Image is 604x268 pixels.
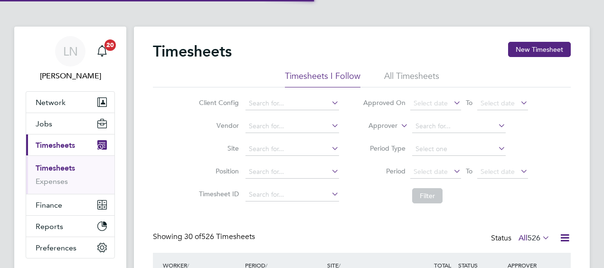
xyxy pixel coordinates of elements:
span: 30 of [184,232,201,241]
input: Search for... [245,143,339,156]
label: Approved On [363,98,406,107]
a: 20 [93,36,112,67]
span: 526 Timesheets [184,232,255,241]
input: Search for... [245,120,339,133]
span: Select date [481,167,515,176]
div: Status [491,232,552,245]
button: Filter [412,188,443,203]
div: Timesheets [26,155,114,194]
button: Finance [26,194,114,215]
span: Finance [36,201,62,210]
span: To [463,165,475,177]
input: Search for... [245,97,339,110]
a: Expenses [36,177,68,186]
label: Period Type [363,144,406,153]
li: Timesheets I Follow [285,70,360,87]
span: 20 [104,39,116,51]
label: Period [363,167,406,175]
span: Lucy North [26,70,115,82]
span: To [463,96,475,109]
label: Position [196,167,239,175]
button: Preferences [26,237,114,258]
button: Timesheets [26,134,114,155]
button: Network [26,92,114,113]
label: Timesheet ID [196,190,239,198]
span: Select date [481,99,515,107]
label: Client Config [196,98,239,107]
label: Vendor [196,121,239,130]
span: Preferences [36,243,76,252]
label: Approver [355,121,397,131]
button: New Timesheet [508,42,571,57]
span: 526 [528,233,540,243]
div: Showing [153,232,257,242]
label: All [519,233,550,243]
a: LN[PERSON_NAME] [26,36,115,82]
span: Select date [414,167,448,176]
span: Network [36,98,66,107]
li: All Timesheets [384,70,439,87]
input: Search for... [245,165,339,179]
button: Reports [26,216,114,237]
span: Reports [36,222,63,231]
button: Jobs [26,113,114,134]
input: Search for... [412,120,506,133]
a: Timesheets [36,163,75,172]
h2: Timesheets [153,42,232,61]
input: Search for... [245,188,339,201]
span: Select date [414,99,448,107]
span: LN [63,45,78,57]
span: Jobs [36,119,52,128]
input: Select one [412,143,506,156]
span: Timesheets [36,141,75,150]
label: Site [196,144,239,153]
